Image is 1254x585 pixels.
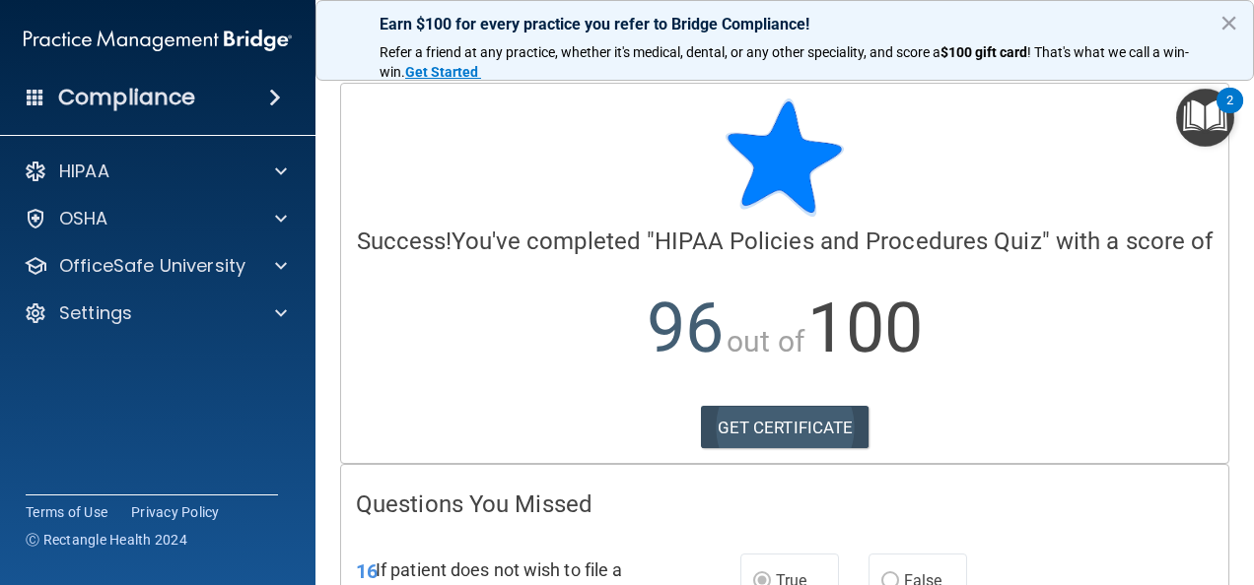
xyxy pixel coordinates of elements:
img: blue-star-rounded.9d042014.png [726,98,844,217]
span: Refer a friend at any practice, whether it's medical, dental, or any other speciality, and score a [380,44,940,60]
span: out of [727,324,804,358]
div: 2 [1226,100,1233,126]
img: PMB logo [24,21,292,60]
strong: Get Started [405,64,478,80]
p: Earn $100 for every practice you refer to Bridge Compliance! [380,15,1190,33]
p: OSHA [59,207,108,230]
span: HIPAA Policies and Procedures Quiz [655,227,1041,255]
h4: Compliance [58,84,195,111]
span: 96 [647,288,724,368]
button: Close [1219,7,1238,38]
p: Settings [59,301,132,325]
span: ! That's what we call a win-win. [380,44,1189,80]
a: Terms of Use [26,502,107,522]
a: HIPAA [24,160,287,183]
p: HIPAA [59,160,109,183]
span: 16 [356,559,378,583]
strong: $100 gift card [940,44,1027,60]
a: Privacy Policy [131,502,220,522]
span: Success! [357,227,453,255]
a: OSHA [24,207,287,230]
a: OfficeSafe University [24,254,287,278]
button: Open Resource Center, 2 new notifications [1176,89,1234,147]
a: GET CERTIFICATE [701,406,870,449]
p: OfficeSafe University [59,254,245,278]
a: Settings [24,301,287,325]
span: 100 [807,288,923,368]
h4: You've completed " " with a score of [356,228,1214,254]
span: Ⓒ Rectangle Health 2024 [26,530,187,550]
h4: Questions You Missed [356,491,1214,517]
a: Get Started [405,64,481,80]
